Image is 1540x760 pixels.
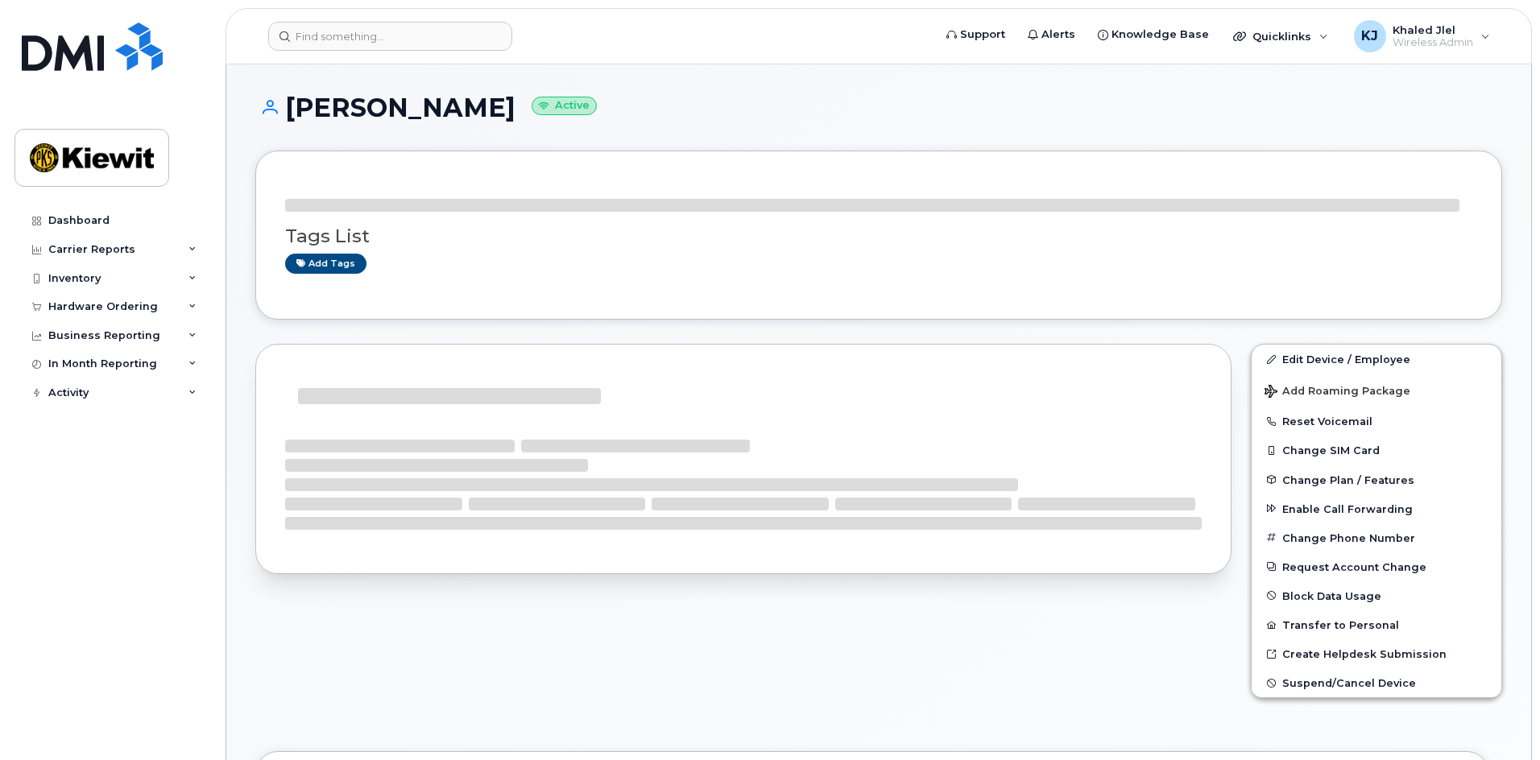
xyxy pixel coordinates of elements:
[1252,523,1501,552] button: Change Phone Number
[1252,552,1501,581] button: Request Account Change
[285,226,1472,246] h3: Tags List
[285,254,366,274] a: Add tags
[532,97,597,115] small: Active
[1252,465,1501,494] button: Change Plan / Features
[255,93,1502,122] h1: [PERSON_NAME]
[1265,385,1410,400] span: Add Roaming Package
[1252,374,1501,407] button: Add Roaming Package
[1282,502,1413,514] span: Enable Call Forwarding
[1282,473,1414,485] span: Change Plan / Features
[1252,407,1501,436] button: Reset Voicemail
[1252,639,1501,668] a: Create Helpdesk Submission
[1252,668,1501,697] button: Suspend/Cancel Device
[1282,677,1416,689] span: Suspend/Cancel Device
[1252,436,1501,465] button: Change SIM Card
[1252,610,1501,639] button: Transfer to Personal
[1252,494,1501,523] button: Enable Call Forwarding
[1252,581,1501,610] button: Block Data Usage
[1252,345,1501,374] a: Edit Device / Employee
